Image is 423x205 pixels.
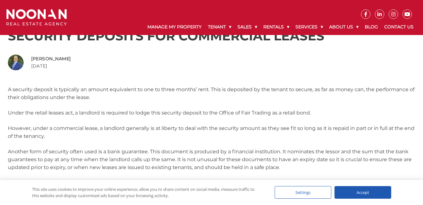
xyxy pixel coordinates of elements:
[31,63,47,69] span: [DATE]
[8,148,415,171] p: Another form of security often used is a bank guarantee. This document is produced by a financial...
[8,124,415,140] p: However, under a commercial lease, a landlord generally is at liberty to deal with the security a...
[6,9,67,26] img: Noonan Real Estate Agency
[260,19,292,35] a: Rentals
[292,19,326,35] a: Services
[234,19,260,35] a: Sales
[8,179,415,195] p: Rule of thumb – lease conditions pertaining to security deposits should read, for example, 3 mont...
[8,85,415,101] p: A security deposit is typically an amount equivalent to one to three months’ rent. This is deposi...
[144,19,205,35] a: Manage My Property
[8,109,415,117] p: Under the retail leases act, a landlord is required to lodge this security deposit to the Office ...
[32,186,262,199] div: This site uses cookies to improve your online experience, allow you to share content on social me...
[31,56,71,62] div: [PERSON_NAME]
[362,19,381,35] a: Blog
[8,55,24,70] img: Spiro Veldekis
[381,19,417,35] a: Contact Us
[8,28,415,44] h1: SECURITY DEPOSITS FOR COMMERCIAL LEASES
[334,186,391,199] div: Accept
[205,19,234,35] a: Tenant
[275,186,331,199] div: Settings
[326,19,362,35] a: About Us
